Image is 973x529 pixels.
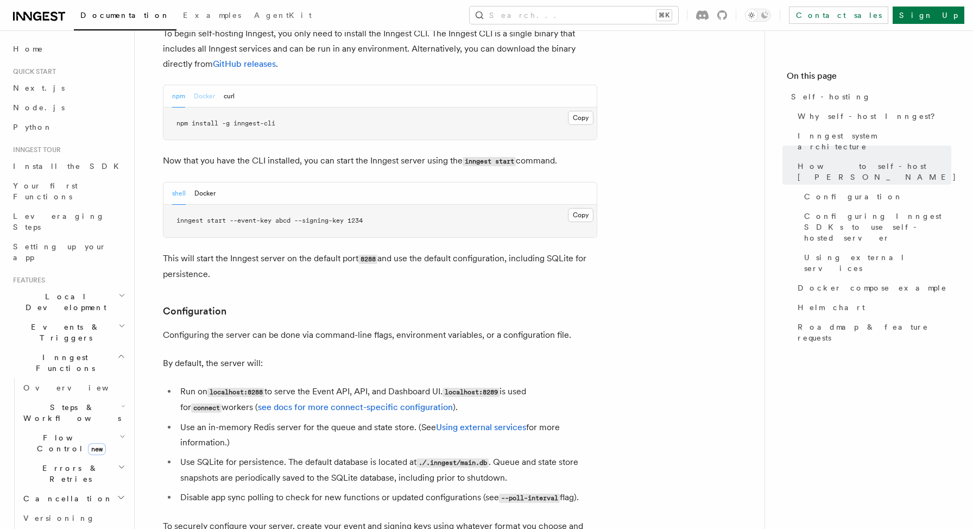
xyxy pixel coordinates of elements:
a: Using external services [436,422,526,432]
a: Next.js [9,78,128,98]
button: npm [172,85,185,108]
a: Install the SDK [9,156,128,176]
a: AgentKit [248,3,318,29]
a: Why self-host Inngest? [793,106,951,126]
a: Inngest system architecture [793,126,951,156]
a: Docker compose example [793,278,951,298]
a: see docs for more connect-specific configuration [258,402,453,412]
span: Steps & Workflows [19,402,121,424]
code: 8288 [358,255,377,264]
a: Home [9,39,128,59]
a: Documentation [74,3,176,30]
span: Why self-host Inngest? [798,111,943,122]
p: To begin self-hosting Inngest, you only need to install the Inngest CLI. The Inngest CLI is a sin... [163,26,597,72]
code: localhost:8289 [443,388,500,397]
li: Use SQLite for persistence. The default database is located at . Queue and state store snapshots ... [177,455,597,486]
button: Steps & Workflows [19,398,128,428]
button: Copy [568,111,593,125]
span: Inngest Functions [9,352,117,374]
a: Self-hosting [787,87,951,106]
a: Overview [19,378,128,398]
h4: On this page [787,70,951,87]
a: Helm chart [793,298,951,317]
span: Cancellation [19,493,113,504]
a: Configuring Inngest SDKs to use self-hosted server [800,206,951,248]
a: Sign Up [893,7,964,24]
span: AgentKit [254,11,312,20]
span: Versioning [23,514,95,522]
button: Errors & Retries [19,458,128,489]
a: Leveraging Steps [9,206,128,237]
button: Docker [194,85,215,108]
button: Cancellation [19,489,128,508]
span: Docker compose example [798,282,947,293]
span: Overview [23,383,135,392]
span: Leveraging Steps [13,212,105,231]
a: Configuration [800,187,951,206]
button: Events & Triggers [9,317,128,348]
span: Inngest system architecture [798,130,951,152]
span: Roadmap & feature requests [798,322,951,343]
span: Configuring Inngest SDKs to use self-hosted server [804,211,951,243]
span: Self-hosting [791,91,871,102]
code: ./.inngest/main.db [416,458,489,468]
p: This will start the Inngest server on the default port and use the default configuration, includi... [163,251,597,282]
span: Flow Control [19,432,119,454]
button: Inngest Functions [9,348,128,378]
span: Helm chart [798,302,865,313]
button: Search...⌘K [470,7,678,24]
span: Inngest tour [9,146,61,154]
button: Local Development [9,287,128,317]
span: Examples [183,11,241,20]
code: localhost:8288 [207,388,264,397]
span: Your first Functions [13,181,78,201]
p: Now that you have the CLI installed, you can start the Inngest server using the command. [163,153,597,169]
span: Quick start [9,67,56,76]
a: Your first Functions [9,176,128,206]
button: Copy [568,208,593,222]
span: Features [9,276,45,285]
button: Flow Controlnew [19,428,128,458]
a: GitHub releases [213,59,276,69]
span: Next.js [13,84,65,92]
a: Python [9,117,128,137]
a: Examples [176,3,248,29]
a: Configuration [163,304,226,319]
span: npm install -g inngest-cli [176,119,275,127]
span: Events & Triggers [9,322,118,343]
span: Local Development [9,291,118,313]
span: Setting up your app [13,242,106,262]
span: Using external services [804,252,951,274]
span: inngest start --event-key abcd --signing-key 1234 [176,217,363,224]
code: connect [191,404,222,413]
code: --poll-interval [499,494,560,503]
li: Disable app sync polling to check for new functions or updated configurations (see flag). [177,490,597,506]
span: Python [13,123,53,131]
p: By default, the server will: [163,356,597,371]
li: Run on to serve the Event API, API, and Dashboard UI. is used for workers ( ). [177,384,597,415]
a: Setting up your app [9,237,128,267]
a: Contact sales [789,7,888,24]
span: Errors & Retries [19,463,118,484]
li: Use an in-memory Redis server for the queue and state store. (See for more information.) [177,420,597,450]
span: new [88,443,106,455]
a: Node.js [9,98,128,117]
span: Configuration [804,191,903,202]
a: Roadmap & feature requests [793,317,951,348]
kbd: ⌘K [656,10,672,21]
button: Docker [194,182,216,205]
span: Node.js [13,103,65,112]
a: How to self-host [PERSON_NAME] [793,156,951,187]
code: inngest start [463,157,516,166]
span: How to self-host [PERSON_NAME] [798,161,957,182]
button: Toggle dark mode [745,9,771,22]
span: Documentation [80,11,170,20]
span: Install the SDK [13,162,125,171]
a: Using external services [800,248,951,278]
button: shell [172,182,186,205]
a: Versioning [19,508,128,528]
p: Configuring the server can be done via command-line flags, environment variables, or a configurat... [163,328,597,343]
span: Home [13,43,43,54]
button: curl [224,85,235,108]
